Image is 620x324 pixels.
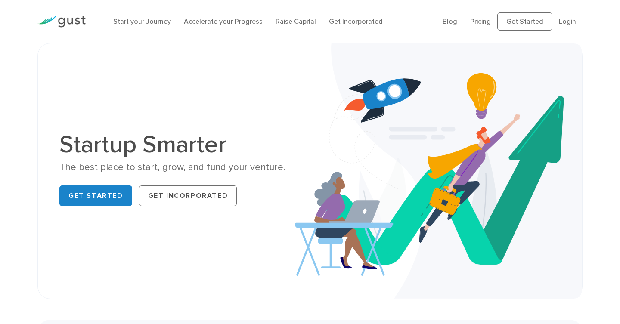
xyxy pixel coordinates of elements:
a: Start your Journey [113,17,171,25]
a: Get Incorporated [139,185,237,206]
img: Startup Smarter Hero [295,43,582,299]
a: Blog [443,17,457,25]
a: Pricing [470,17,491,25]
a: Login [559,17,576,25]
div: The best place to start, grow, and fund your venture. [59,161,304,173]
a: Accelerate your Progress [184,17,263,25]
a: Get Incorporated [329,17,383,25]
a: Get Started [59,185,132,206]
a: Raise Capital [276,17,316,25]
h1: Startup Smarter [59,133,304,157]
a: Get Started [497,12,552,31]
img: Gust Logo [37,16,86,28]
